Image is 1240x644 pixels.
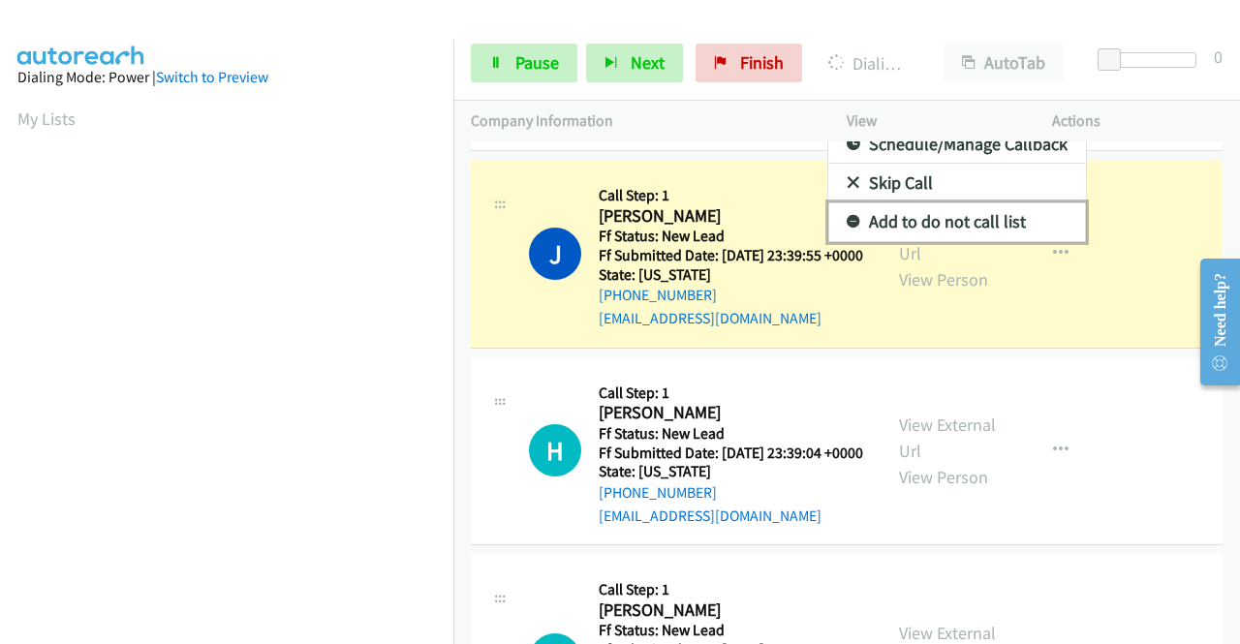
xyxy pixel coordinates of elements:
[828,164,1086,202] a: Skip Call
[1185,245,1240,399] iframe: Resource Center
[828,202,1086,241] a: Add to do not call list
[17,66,436,89] div: Dialing Mode: Power |
[828,125,1086,164] a: Schedule/Manage Callback
[156,68,268,86] a: Switch to Preview
[529,424,581,476] div: The call is yet to be attempted
[17,107,76,130] a: My Lists
[529,228,581,280] h1: J
[529,424,581,476] h1: H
